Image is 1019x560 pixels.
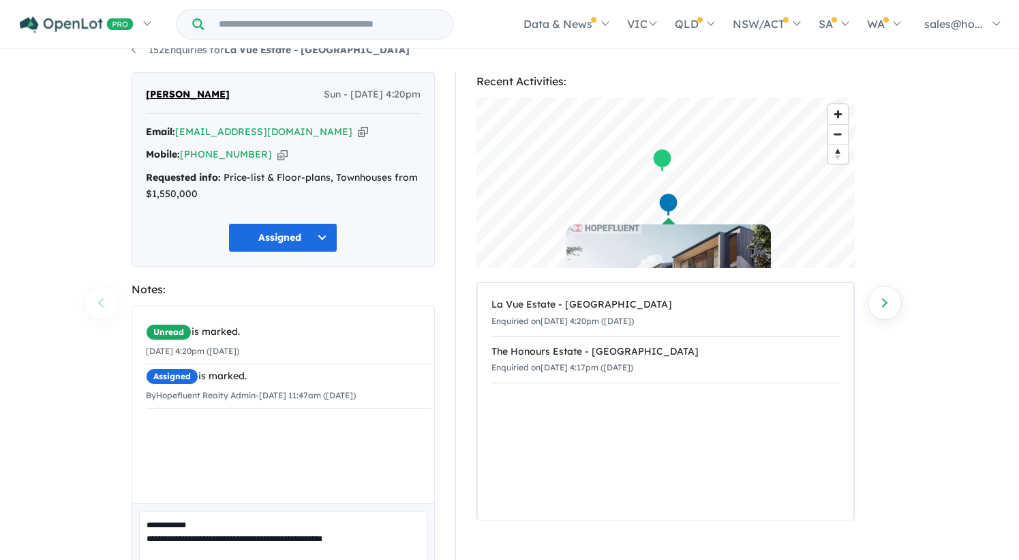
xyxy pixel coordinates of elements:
div: Map marker [652,148,672,173]
img: Openlot PRO Logo White [20,16,134,33]
a: The Honours Estate - [GEOGRAPHIC_DATA]Enquiried on[DATE] 4:17pm ([DATE]) [491,336,840,384]
small: Enquiried on [DATE] 4:17pm ([DATE]) [491,362,633,372]
span: Unread [146,324,192,340]
a: [EMAIL_ADDRESS][DOMAIN_NAME] [175,126,352,138]
small: [DATE] 4:20pm ([DATE]) [146,346,239,356]
div: is marked. [146,368,431,385]
small: Enquiried on [DATE] 4:20pm ([DATE]) [491,316,634,326]
span: Assigned [146,368,198,385]
canvas: Map [476,98,855,268]
strong: Requested info: [146,171,221,183]
div: Map marker [658,192,678,218]
input: Try estate name, suburb, builder or developer [207,10,450,39]
small: By Hopefluent Realty Admin - [DATE] 11:47am ([DATE]) [146,390,356,400]
button: Zoom out [828,124,848,144]
div: The Honours Estate - [GEOGRAPHIC_DATA] [491,344,840,360]
button: Assigned [228,223,337,252]
a: La Vue Estate - [GEOGRAPHIC_DATA]Enquiried on[DATE] 4:20pm ([DATE]) [491,290,840,337]
button: Copy [277,147,288,162]
div: is marked. [146,324,431,340]
nav: breadcrumb [132,42,888,59]
strong: La Vue Estate - [GEOGRAPHIC_DATA] [224,44,410,56]
strong: Email: [146,126,175,138]
button: Copy [358,125,368,139]
div: La Vue Estate - [GEOGRAPHIC_DATA] [491,297,840,313]
div: Price-list & Floor-plans, Townhouses from $1,550,000 [146,170,421,203]
div: Recent Activities: [476,72,855,91]
span: [PERSON_NAME] [146,87,230,103]
span: Zoom out [828,125,848,144]
span: Sun - [DATE] 4:20pm [324,87,421,103]
div: Notes: [132,280,435,299]
a: 152Enquiries forLa Vue Estate - [GEOGRAPHIC_DATA] [132,44,410,56]
span: Reset bearing to north [828,145,848,164]
button: Reset bearing to north [828,144,848,164]
button: Zoom in [828,104,848,124]
span: sales@ho... [924,17,983,31]
strong: Mobile: [146,148,180,160]
a: [PHONE_NUMBER] [180,148,272,160]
